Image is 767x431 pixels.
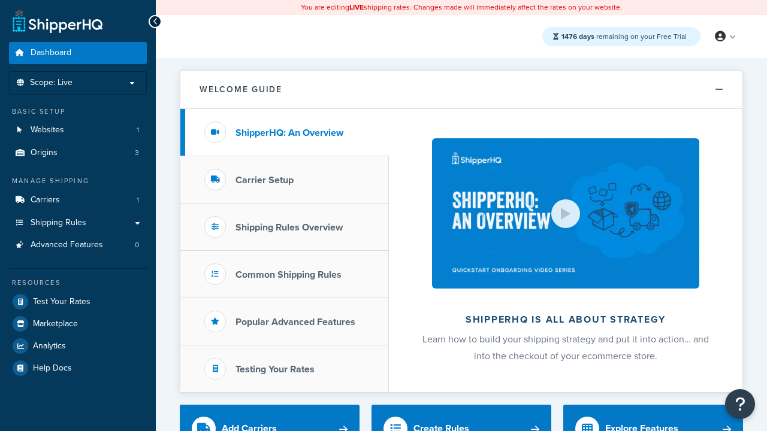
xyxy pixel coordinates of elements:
[725,389,755,419] button: Open Resource Center
[422,332,709,363] span: Learn how to build your shipping strategy and put it into action… and into the checkout of your e...
[235,269,342,280] h3: Common Shipping Rules
[31,218,86,228] span: Shipping Rules
[200,85,282,94] h2: Welcome Guide
[9,357,147,379] a: Help Docs
[235,175,294,186] h3: Carrier Setup
[135,240,139,250] span: 0
[31,240,103,250] span: Advanced Features
[31,195,60,205] span: Carriers
[235,128,343,138] h3: ShipperHQ: An Overview
[9,212,147,234] a: Shipping Rules
[33,297,90,307] span: Test Your Rates
[561,31,687,42] span: remaining on your Free Trial
[9,278,147,288] div: Resources
[9,142,147,164] li: Origins
[9,107,147,117] div: Basic Setup
[9,176,147,186] div: Manage Shipping
[30,78,73,88] span: Scope: Live
[421,314,711,325] h2: ShipperHQ is all about strategy
[235,222,343,233] h3: Shipping Rules Overview
[9,119,147,141] li: Websites
[561,31,594,42] strong: 1476 days
[235,317,355,327] h3: Popular Advanced Features
[432,138,699,289] img: ShipperHQ is all about strategy
[9,119,147,141] a: Websites1
[9,313,147,335] a: Marketplace
[9,291,147,312] a: Test Your Rates
[9,189,147,211] a: Carriers1
[31,125,64,135] span: Websites
[31,148,58,158] span: Origins
[33,341,66,351] span: Analytics
[235,364,315,375] h3: Testing Your Rates
[9,234,147,256] li: Advanced Features
[9,42,147,64] a: Dashboard
[9,335,147,357] a: Analytics
[180,71,742,109] button: Welcome Guide
[31,48,71,58] span: Dashboard
[33,319,78,329] span: Marketplace
[137,195,139,205] span: 1
[9,234,147,256] a: Advanced Features0
[33,363,72,374] span: Help Docs
[135,148,139,158] span: 3
[9,142,147,164] a: Origins3
[349,2,364,13] b: LIVE
[9,189,147,211] li: Carriers
[137,125,139,135] span: 1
